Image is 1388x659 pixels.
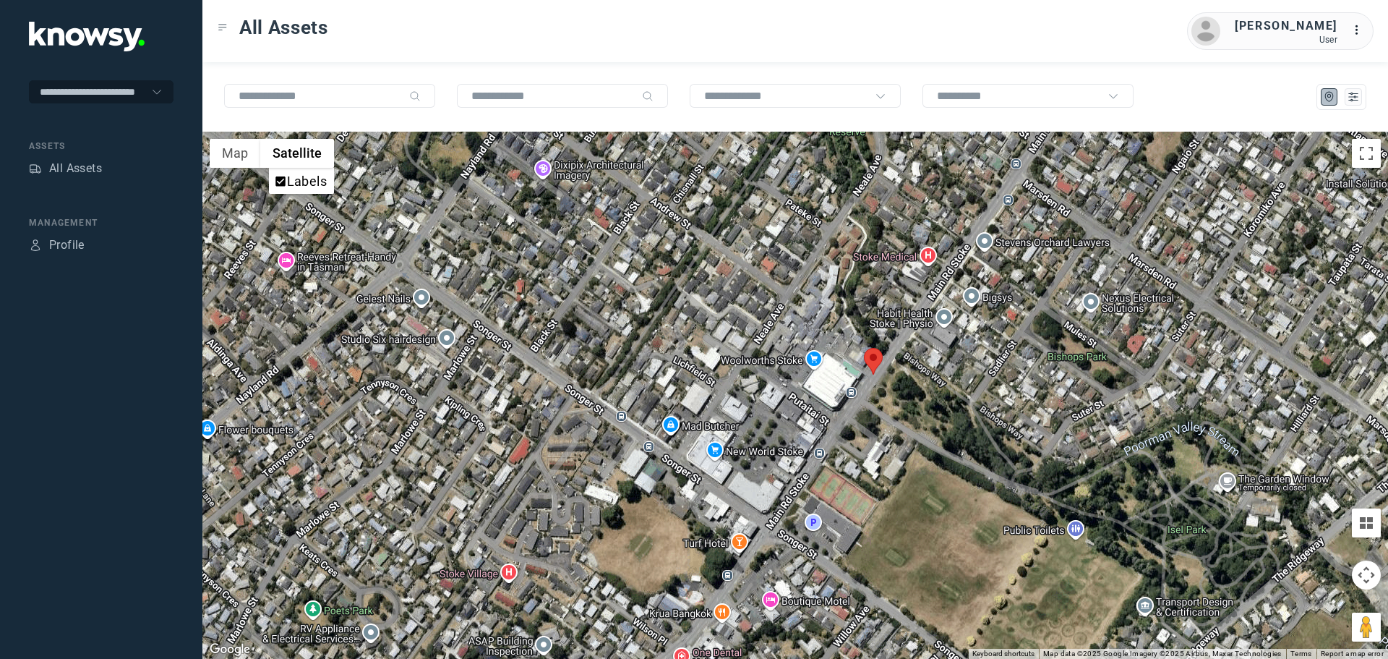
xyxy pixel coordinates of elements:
[1353,25,1367,35] tspan: ...
[260,139,334,168] button: Show satellite imagery
[1352,22,1369,39] div: :
[287,174,327,189] label: Labels
[239,14,328,41] span: All Assets
[1352,561,1381,590] button: Map camera controls
[49,237,85,254] div: Profile
[29,237,85,254] a: ProfileProfile
[972,649,1034,659] button: Keyboard shortcuts
[270,169,333,192] li: Labels
[29,22,145,51] img: Application Logo
[1235,35,1337,45] div: User
[1352,613,1381,642] button: Drag Pegman onto the map to open Street View
[1352,509,1381,537] button: Tilt map
[218,22,228,33] div: Toggle Menu
[1191,17,1220,46] img: avatar.png
[642,90,654,102] div: Search
[1235,17,1337,35] div: [PERSON_NAME]
[206,640,254,659] img: Google
[1323,90,1336,103] div: Map
[29,162,42,175] div: Assets
[409,90,421,102] div: Search
[1321,650,1384,658] a: Report a map error
[29,140,173,153] div: Assets
[49,160,102,177] div: All Assets
[1352,139,1381,168] button: Toggle fullscreen view
[1347,90,1360,103] div: List
[29,216,173,229] div: Management
[1290,650,1312,658] a: Terms
[206,640,254,659] a: Open this area in Google Maps (opens a new window)
[1352,22,1369,41] div: :
[29,239,42,252] div: Profile
[29,160,102,177] a: AssetsAll Assets
[210,139,260,168] button: Show street map
[269,168,334,194] ul: Show satellite imagery
[1043,650,1282,658] span: Map data ©2025 Google Imagery ©2025 Airbus, Maxar Technologies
